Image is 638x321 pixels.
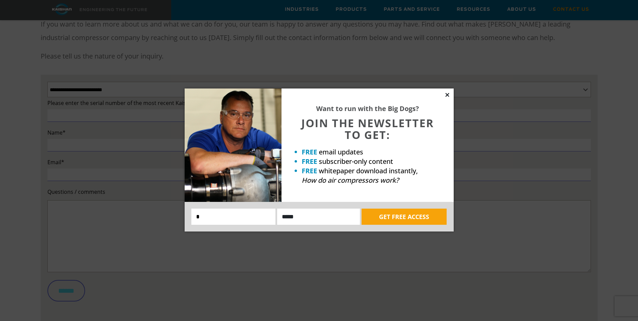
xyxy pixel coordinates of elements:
strong: Want to run with the Big Dogs? [316,104,419,113]
em: How do air compressors work? [302,176,399,185]
span: JOIN THE NEWSLETTER TO GET: [301,116,434,142]
strong: FREE [302,157,317,166]
input: Name: [191,209,276,225]
span: subscriber-only content [319,157,393,166]
span: whitepaper download instantly, [319,166,418,175]
strong: FREE [302,166,317,175]
strong: FREE [302,147,317,156]
input: Email [277,209,360,225]
button: GET FREE ACCESS [362,209,447,225]
span: email updates [319,147,363,156]
button: Close [444,92,450,98]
